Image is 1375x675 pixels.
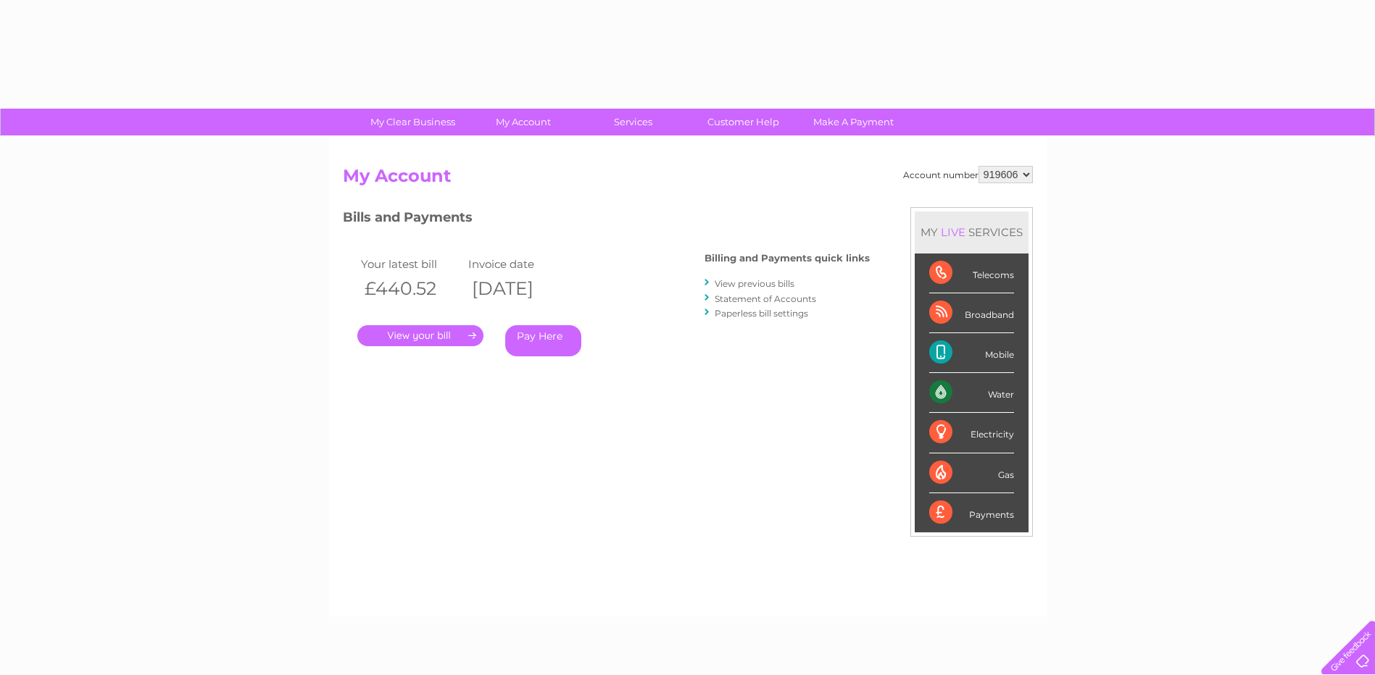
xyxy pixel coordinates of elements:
[794,109,913,135] a: Make A Payment
[505,325,581,356] a: Pay Here
[903,166,1033,183] div: Account number
[465,274,573,303] th: [DATE]
[463,109,583,135] a: My Account
[929,333,1014,373] div: Mobile
[915,211,1029,253] div: MY SERVICES
[353,109,473,135] a: My Clear Business
[929,373,1014,413] div: Water
[938,225,968,239] div: LIVE
[715,278,794,289] a: View previous bills
[715,308,808,319] a: Paperless bill settings
[929,293,1014,333] div: Broadband
[929,493,1014,532] div: Payments
[357,274,465,303] th: £440.52
[929,453,1014,493] div: Gas
[465,254,573,274] td: Invoice date
[705,253,870,264] h4: Billing and Payments quick links
[929,253,1014,293] div: Telecoms
[357,325,483,346] a: .
[573,109,693,135] a: Services
[715,293,816,304] a: Statement of Accounts
[343,166,1033,193] h2: My Account
[929,413,1014,453] div: Electricity
[357,254,465,274] td: Your latest bill
[343,207,870,232] h3: Bills and Payments
[684,109,803,135] a: Customer Help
